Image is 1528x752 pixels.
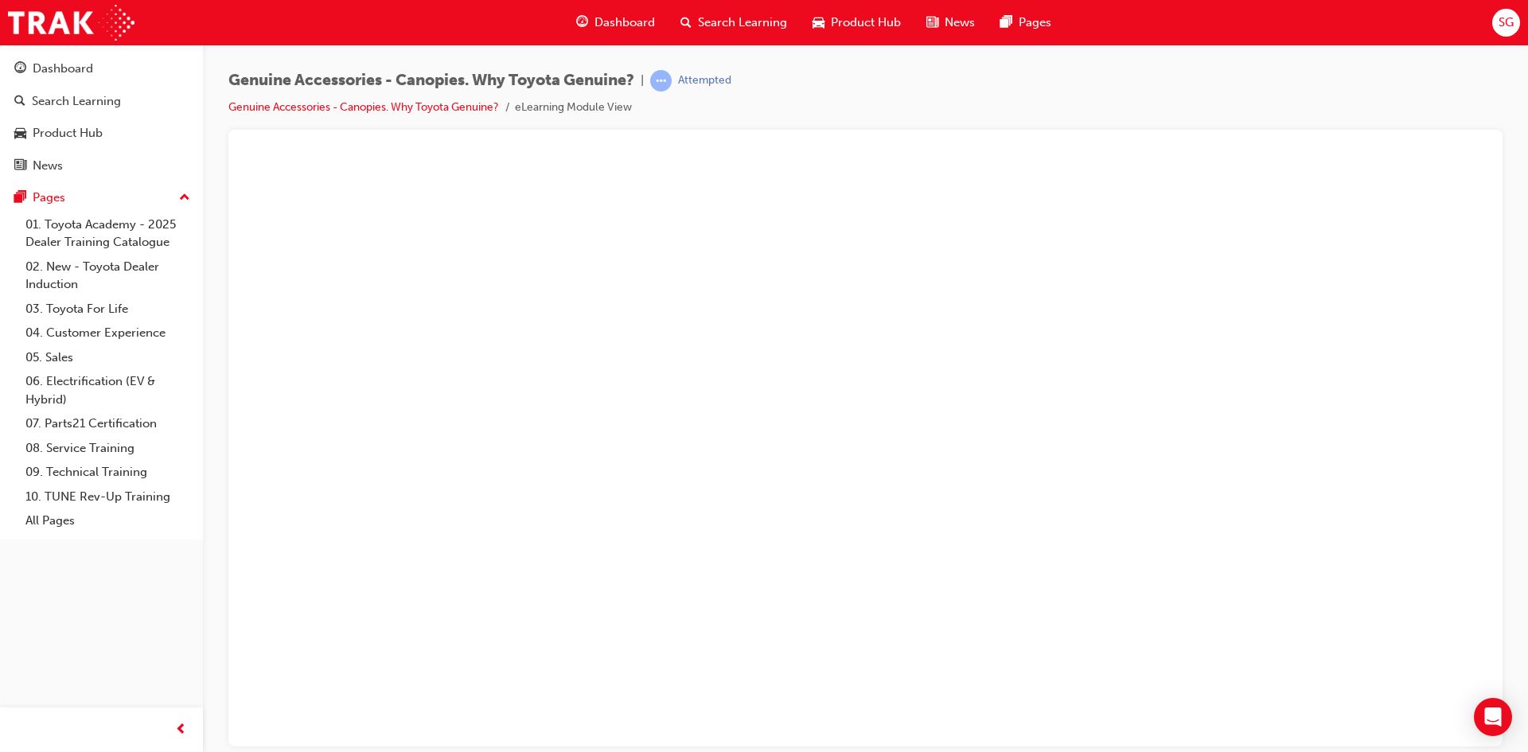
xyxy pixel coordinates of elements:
[19,485,197,509] a: 10. TUNE Rev-Up Training
[6,51,197,183] button: DashboardSearch LearningProduct HubNews
[515,99,632,117] li: eLearning Module View
[19,212,197,255] a: 01. Toyota Academy - 2025 Dealer Training Catalogue
[175,720,187,740] span: prev-icon
[33,189,65,207] div: Pages
[594,14,655,32] span: Dashboard
[33,157,63,175] div: News
[6,54,197,84] a: Dashboard
[813,13,824,33] span: car-icon
[33,124,103,142] div: Product Hub
[1499,14,1514,32] span: SG
[1019,14,1051,32] span: Pages
[926,13,938,33] span: news-icon
[6,151,197,181] a: News
[668,6,800,39] a: search-iconSearch Learning
[19,297,197,321] a: 03. Toyota For Life
[988,6,1064,39] a: pages-iconPages
[33,60,93,78] div: Dashboard
[1000,13,1012,33] span: pages-icon
[914,6,988,39] a: news-iconNews
[6,183,197,212] button: Pages
[19,436,197,461] a: 08. Service Training
[228,100,499,114] a: Genuine Accessories - Canopies. Why Toyota Genuine?
[945,14,975,32] span: News
[1474,698,1512,736] div: Open Intercom Messenger
[14,127,26,141] span: car-icon
[19,321,197,345] a: 04. Customer Experience
[6,87,197,116] a: Search Learning
[19,508,197,533] a: All Pages
[678,73,731,88] div: Attempted
[800,6,914,39] a: car-iconProduct Hub
[563,6,668,39] a: guage-iconDashboard
[19,411,197,436] a: 07. Parts21 Certification
[6,119,197,148] a: Product Hub
[19,460,197,485] a: 09. Technical Training
[19,369,197,411] a: 06. Electrification (EV & Hybrid)
[14,191,26,205] span: pages-icon
[1492,9,1520,37] button: SG
[14,62,26,76] span: guage-icon
[32,92,121,111] div: Search Learning
[179,188,190,208] span: up-icon
[831,14,901,32] span: Product Hub
[641,72,644,90] span: |
[698,14,787,32] span: Search Learning
[228,72,634,90] span: Genuine Accessories - Canopies. Why Toyota Genuine?
[19,345,197,370] a: 05. Sales
[680,13,692,33] span: search-icon
[8,5,134,41] img: Trak
[14,95,25,109] span: search-icon
[19,255,197,297] a: 02. New - Toyota Dealer Induction
[576,13,588,33] span: guage-icon
[650,70,672,92] span: learningRecordVerb_ATTEMPT-icon
[14,159,26,173] span: news-icon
